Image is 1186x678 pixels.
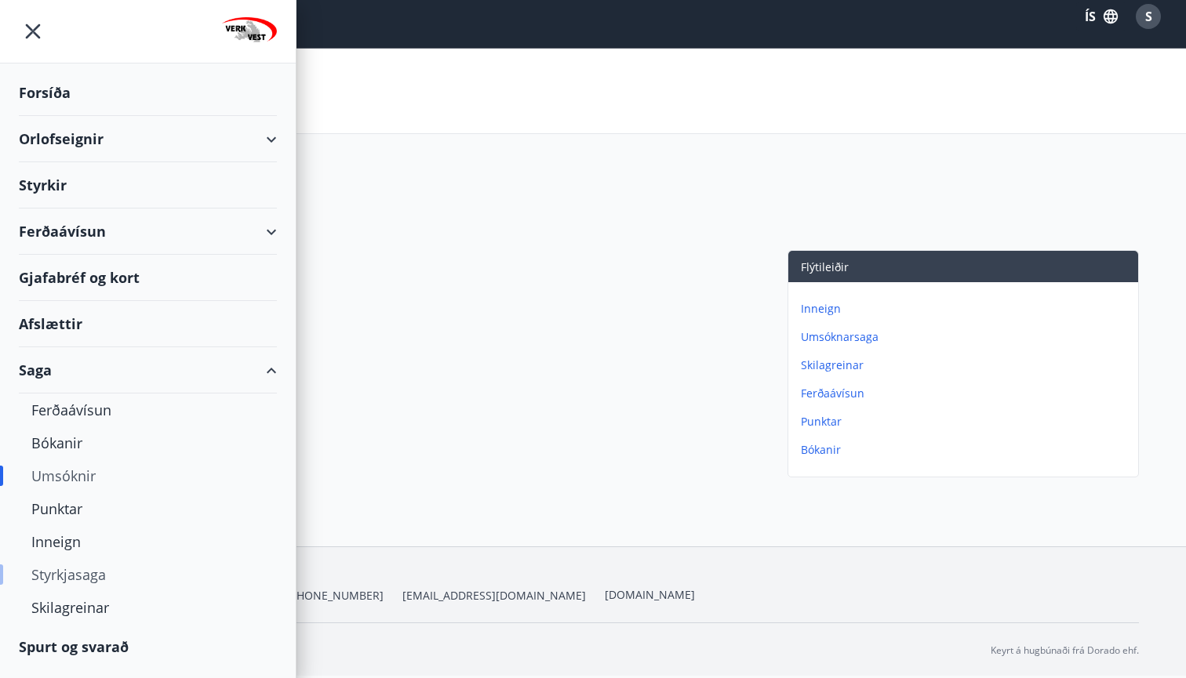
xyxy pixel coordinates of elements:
div: Umsóknir [31,459,264,492]
p: Skilagreinar [801,357,1132,373]
p: Bókanir [801,442,1132,458]
span: [PHONE_NUMBER] [286,588,384,604]
div: Ferðaávísun [31,393,264,426]
img: union_logo [222,17,277,49]
a: [DOMAIN_NAME] [605,587,695,602]
div: Styrkjasaga [31,558,264,591]
div: Spurt og svarað [19,624,277,669]
button: menu [19,17,47,45]
p: Umsóknarsaga [801,329,1132,345]
div: Ferðaávísun [19,208,277,255]
div: Punktar [31,492,264,525]
p: Inneign [801,301,1132,317]
p: Punktar [801,414,1132,430]
div: Gjafabréf og kort [19,255,277,301]
div: Forsíða [19,70,277,116]
div: Styrkir [19,162,277,208]
span: [EMAIL_ADDRESS][DOMAIN_NAME] [402,588,586,604]
button: ÍS [1076,2,1126,31]
span: Flýtileiðir [801,259,849,274]
p: Ferðaávísun [801,386,1132,401]
div: Skilagreinar [31,591,264,624]
div: Bókanir [31,426,264,459]
div: Inneign [31,525,264,558]
div: Orlofseignir [19,116,277,162]
div: Saga [19,347,277,393]
span: S [1145,8,1152,25]
div: Afslættir [19,301,277,347]
p: Keyrt á hugbúnaði frá Dorado ehf. [991,644,1139,658]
